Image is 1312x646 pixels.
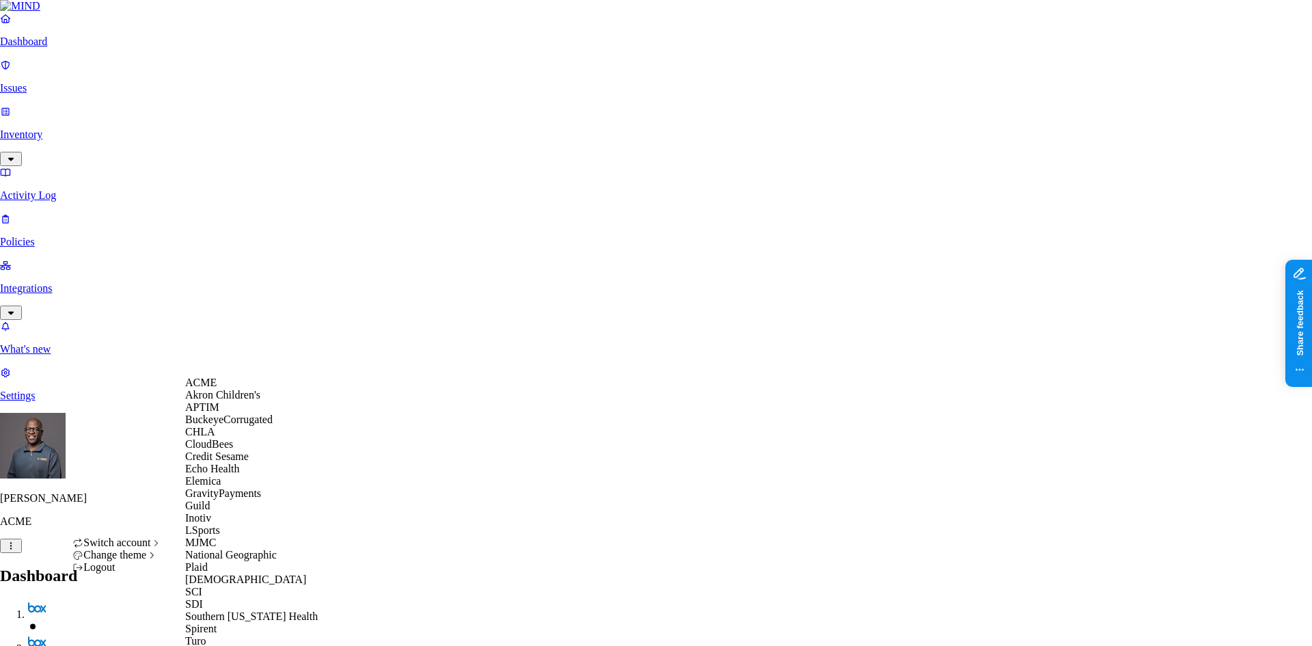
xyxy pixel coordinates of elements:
div: Logout [72,561,162,574]
span: BuckeyeCorrugated [185,414,273,425]
span: Elemica [185,475,221,487]
span: National Geographic [185,549,277,561]
span: Spirent [185,623,217,634]
span: Inotiv [185,512,211,524]
span: Akron Children's [185,389,260,401]
span: Credit Sesame [185,450,249,462]
span: MJMC [185,537,216,548]
span: Change theme [83,549,146,561]
span: ACME [185,377,217,388]
span: CHLA [185,426,215,438]
span: CloudBees [185,438,233,450]
span: SCI [185,586,202,597]
span: Guild [185,500,210,511]
span: Plaid [185,561,208,573]
span: APTIM [185,401,219,413]
span: GravityPayments [185,487,261,499]
span: LSports [185,524,220,536]
span: SDI [185,598,203,610]
span: Echo Health [185,463,240,474]
span: Switch account [83,537,150,548]
span: [DEMOGRAPHIC_DATA] [185,574,306,585]
span: Southern [US_STATE] Health [185,610,318,622]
